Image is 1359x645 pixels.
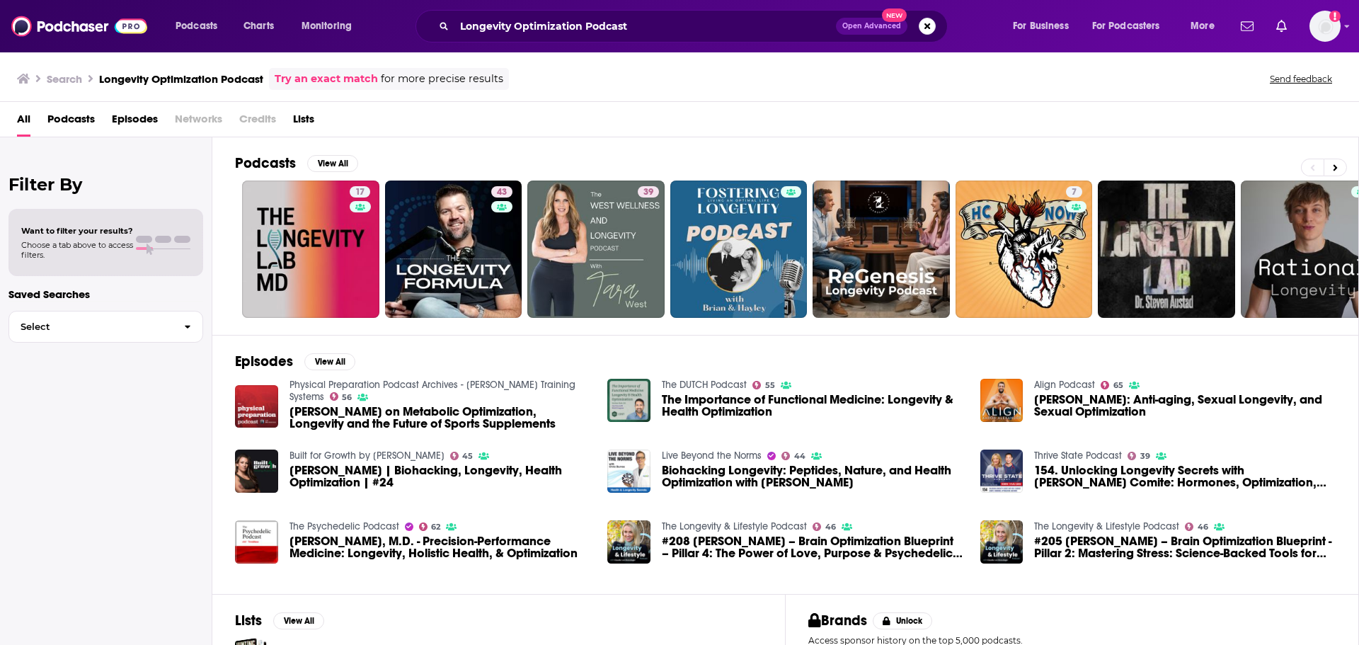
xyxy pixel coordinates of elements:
a: Podcasts [47,108,95,137]
span: Charts [243,16,274,36]
span: Select [9,322,173,331]
a: All [17,108,30,137]
a: ListsView All [235,612,324,629]
button: Unlock [873,612,933,629]
a: Biohacking Longevity: Peptides, Nature, and Health Optimization with Nathalie Niddam [662,464,963,489]
img: Daniel Stickler, M.D. - Precision-Performance Medicine: Longevity, Holistic Health, & Optimization [235,520,278,564]
a: Thrive State Podcast [1034,450,1122,462]
h3: Search [47,72,82,86]
img: Ben Greenfield | Biohacking, Longevity, Health Optimization | #24 [235,450,278,493]
a: 7 [1066,186,1082,198]
span: Monitoring [302,16,352,36]
span: #205 [PERSON_NAME] – Brain Optimization Blueprint - Pillar 2: Mastering Stress: Science-Backed To... [1034,535,1336,559]
span: Podcasts [176,16,217,36]
a: Episodes [112,108,158,137]
input: Search podcasts, credits, & more... [454,15,836,38]
a: 17 [242,181,379,318]
button: Show profile menu [1309,11,1341,42]
span: 39 [1140,453,1150,460]
span: 39 [643,185,653,200]
a: 56 [330,392,352,401]
button: View All [273,612,324,629]
h2: Episodes [235,353,293,370]
a: Show notifications dropdown [1235,14,1259,38]
span: 46 [1198,524,1208,530]
h2: Podcasts [235,154,296,172]
button: open menu [166,15,236,38]
a: Align Podcast [1034,379,1095,391]
span: The Importance of Functional Medicine: Longevity & Health Optimization [662,394,963,418]
a: #205 Claudia von Boeselager – Brain Optimization Blueprint - Pillar 2: Mastering Stress: Science-... [980,520,1023,564]
a: Joel Jamieson on Metabolic Optimization, Longevity and the Future of Sports Supplements [289,406,591,430]
img: Podchaser - Follow, Share and Rate Podcasts [11,13,147,40]
img: 154. Unlocking Longevity Secrets with Dr. Florence Comite: Hormones, Optimization, and More [980,450,1023,493]
span: For Business [1013,16,1069,36]
a: 39 [527,181,665,318]
h2: Lists [235,612,262,629]
span: for more precise results [381,71,503,87]
span: [PERSON_NAME] | Biohacking, Longevity, Health Optimization | #24 [289,464,591,489]
span: Want to filter your results? [21,226,133,236]
a: The DUTCH Podcast [662,379,747,391]
span: Networks [175,108,222,137]
svg: Add a profile image [1329,11,1341,22]
a: PodcastsView All [235,154,358,172]
a: 44 [781,452,805,460]
a: 45 [450,452,474,460]
button: open menu [1003,15,1086,38]
img: #208 Claudia von Boeselager – Brain Optimization Blueprint – Pillar 4: The Power of Love, Purpose... [607,520,650,564]
a: 43 [385,181,522,318]
a: Charts [234,15,282,38]
a: #205 Claudia von Boeselager – Brain Optimization Blueprint - Pillar 2: Mastering Stress: Science-... [1034,535,1336,559]
button: Send feedback [1266,73,1336,85]
span: Open Advanced [842,23,901,30]
button: View All [304,353,355,370]
a: 62 [419,523,441,531]
span: New [882,8,907,22]
span: 43 [497,185,507,200]
div: Search podcasts, credits, & more... [429,10,961,42]
span: Logged in as dbartlett [1309,11,1341,42]
span: 7 [1072,185,1077,200]
span: 62 [431,524,440,530]
button: Open AdvancedNew [836,18,907,35]
a: The Longevity & Lifestyle Podcast [662,520,807,532]
a: 46 [813,523,836,531]
p: Saved Searches [8,287,203,301]
span: 154. Unlocking Longevity Secrets with [PERSON_NAME] Comite: Hormones, Optimization, and More [1034,464,1336,489]
img: Joel Jamieson on Metabolic Optimization, Longevity and the Future of Sports Supplements [235,385,278,428]
span: 46 [825,524,836,530]
span: #208 [PERSON_NAME] – Brain Optimization Blueprint – Pillar 4: The Power of Love, Purpose & Psyche... [662,535,963,559]
a: Physical Preparation Podcast Archives - Robertson Training Systems [289,379,575,403]
a: Daniel Stickler, M.D. - Precision-Performance Medicine: Longevity, Holistic Health, & Optimization [289,535,591,559]
img: Biohacking Longevity: Peptides, Nature, and Health Optimization with Nathalie Niddam [607,450,650,493]
button: View All [307,155,358,172]
a: 39 [638,186,659,198]
span: 56 [342,394,352,401]
a: 65 [1101,381,1123,389]
a: Live Beyond the Norms [662,450,762,462]
button: Select [8,311,203,343]
span: 65 [1113,382,1123,389]
span: 55 [765,382,775,389]
a: 43 [491,186,512,198]
a: 17 [350,186,370,198]
span: 45 [462,453,473,460]
a: The Importance of Functional Medicine: Longevity & Health Optimization [607,379,650,422]
span: For Podcasters [1092,16,1160,36]
a: Try an exact match [275,71,378,87]
span: Credits [239,108,276,137]
a: Built for Growth by Miesha Tate [289,450,445,462]
a: 154. Unlocking Longevity Secrets with Dr. Florence Comite: Hormones, Optimization, and More [1034,464,1336,489]
img: Dr. Amy Killen: Anti-aging, Sexual Longevity, and Sexual Optimization [980,379,1023,422]
a: Lists [293,108,314,137]
span: 44 [794,453,805,460]
button: open menu [292,15,370,38]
